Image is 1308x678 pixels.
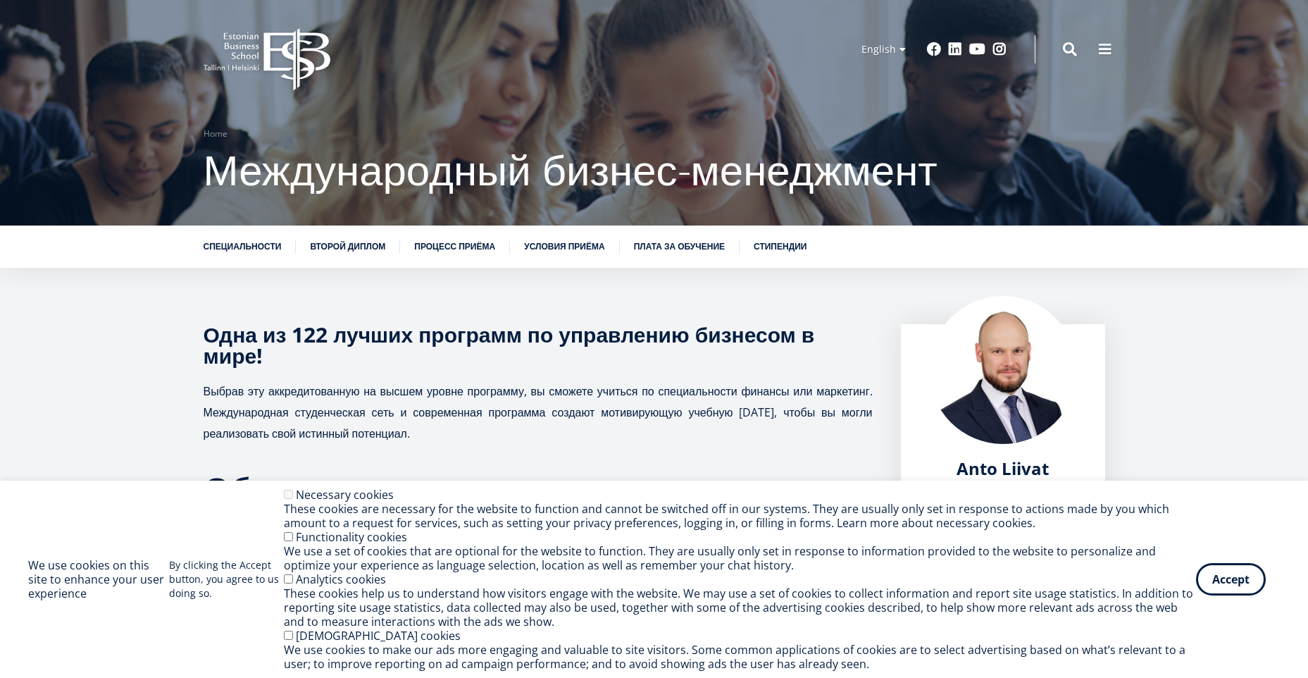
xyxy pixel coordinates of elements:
[204,320,815,370] strong: Одна из 122 лучших программ по управлению бизнесом в мире!
[969,42,985,56] a: Youtube
[929,479,1077,543] div: Head of Bachelor’s and Specialist Master’s Programmes, lecturer
[957,457,1049,480] span: Anto Liivat
[296,572,386,587] label: Analytics cookies
[204,381,873,444] p: Выбрав эту аккредитованную на высшем уровне программу, вы сможете учиться по специальности финанс...
[927,42,941,56] a: Facebook
[296,529,407,545] label: Functionality cookies
[296,628,461,643] label: [DEMOGRAPHIC_DATA] cookies
[284,544,1197,572] div: We use a set of cookies that are optional for the website to function. They are usually only set ...
[284,586,1197,629] div: These cookies help us to understand how visitors engage with the website. We may use a set of coo...
[284,502,1197,530] div: These cookies are necessary for the website to function and cannot be switched off in our systems...
[948,42,962,56] a: Linkedin
[204,127,228,141] a: Home
[524,240,604,254] a: Условия приёма
[169,558,283,600] p: By clicking the Accept button, you agree to us doing so.
[634,240,725,254] a: Плата за обучение
[296,487,394,503] label: Necessary cookies
[284,643,1197,671] div: We use cookies to make our ads more engaging and valuable to site visitors. Some common applicati...
[414,240,495,254] a: Процесс приёма
[28,558,169,600] h2: We use cookies on this site to enhance your user experience
[204,240,282,254] a: Специальности
[204,472,873,507] h2: Обзор программы
[204,140,938,198] span: Международный бизнес-менеджмент
[1196,563,1266,596] button: Accept
[992,42,1007,56] a: Instagram
[310,240,385,254] a: Второй диплом
[929,296,1077,444] img: Anto Liivat
[754,240,806,254] a: Стипендии
[957,458,1049,479] a: Anto Liivat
